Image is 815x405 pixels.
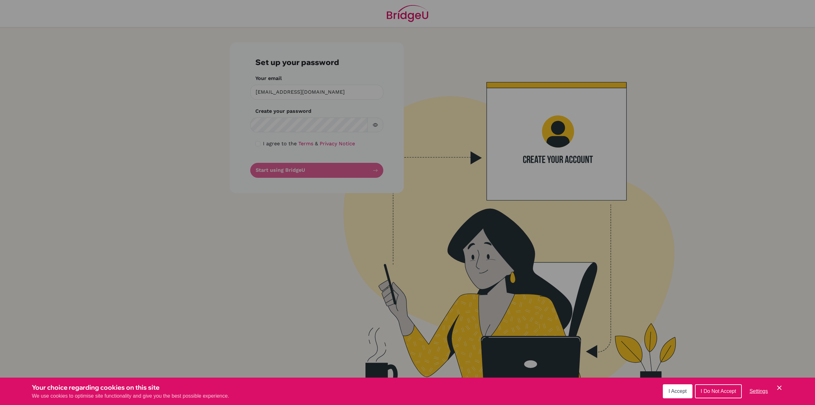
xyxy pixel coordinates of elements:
button: Settings [744,385,773,398]
span: I Do Not Accept [701,388,736,394]
button: Save and close [776,384,783,392]
span: I Accept [669,388,687,394]
p: We use cookies to optimise site functionality and give you the best possible experience. [32,392,229,400]
span: Settings [749,388,768,394]
button: I Do Not Accept [695,384,742,398]
button: I Accept [663,384,692,398]
h3: Your choice regarding cookies on this site [32,383,229,392]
